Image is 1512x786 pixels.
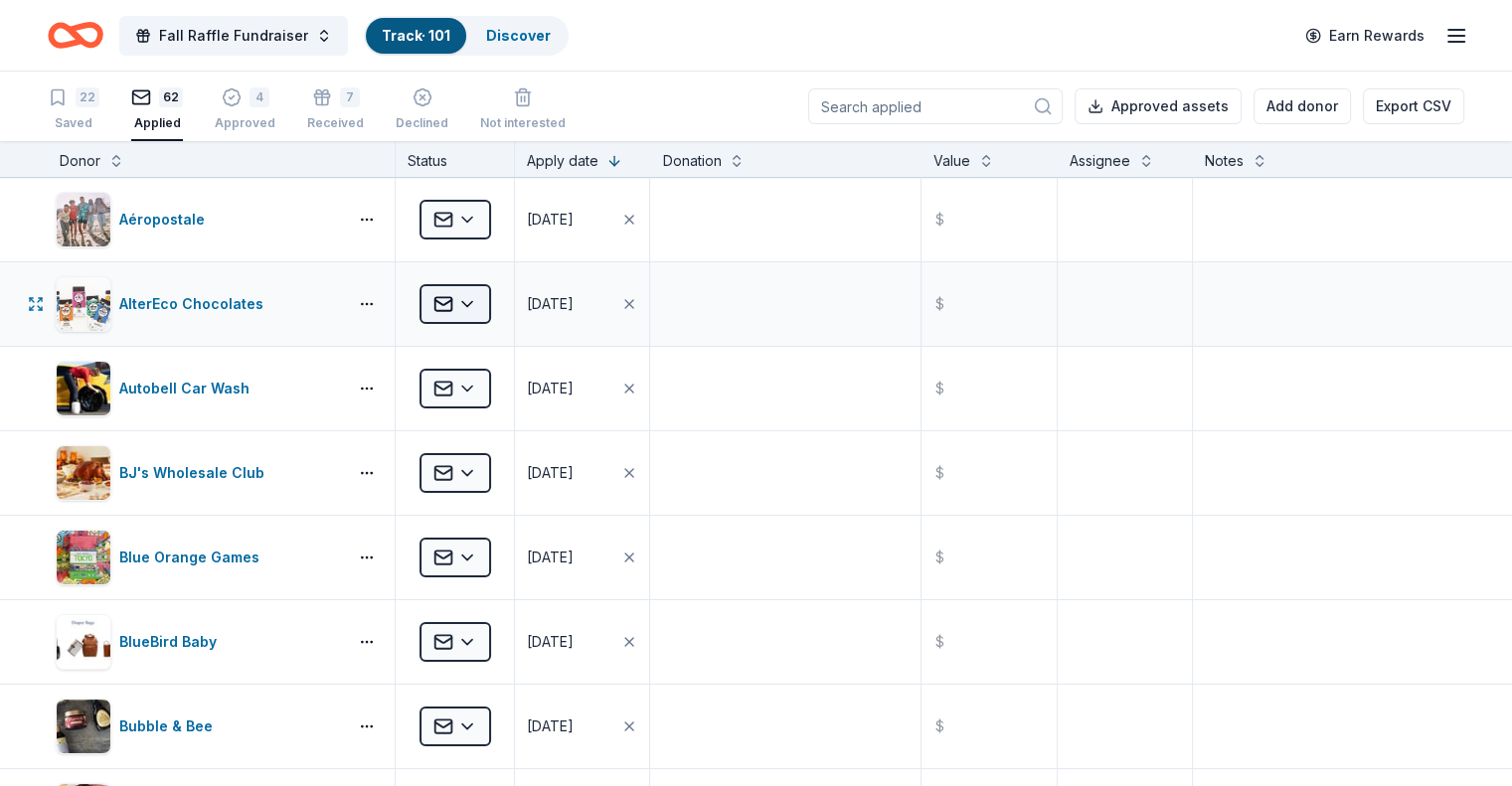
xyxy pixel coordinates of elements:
[57,277,110,331] img: Image for AlterEco Chocolates
[515,600,649,684] button: [DATE]
[119,16,348,56] button: Fall Raffle Fundraiser
[48,12,103,59] a: Home
[1363,88,1464,124] button: Export CSV
[215,79,275,141] button: 4Approved
[57,615,110,669] img: Image for BlueBird Baby
[486,27,551,44] a: Discover
[56,614,339,670] button: Image for BlueBird BabyBlueBird Baby
[480,115,566,131] div: Not interested
[119,208,213,232] div: Aéropostale
[48,115,99,131] div: Saved
[215,115,275,131] div: Approved
[56,276,339,332] button: Image for AlterEco ChocolatesAlterEco Chocolates
[396,79,448,141] button: Declined
[515,347,649,430] button: [DATE]
[527,377,574,400] div: [DATE]
[131,115,183,131] div: Applied
[56,445,339,501] button: Image for BJ's Wholesale ClubBJ's Wholesale Club
[56,192,339,247] button: Image for AéropostaleAéropostale
[56,699,339,754] button: Image for Bubble & BeeBubble & Bee
[527,714,574,738] div: [DATE]
[57,362,110,415] img: Image for Autobell Car Wash
[119,292,271,316] div: AlterEco Chocolates
[250,87,269,107] div: 4
[480,79,566,141] button: Not interested
[662,149,721,173] div: Donation
[527,292,574,316] div: [DATE]
[515,262,649,346] button: [DATE]
[57,531,110,584] img: Image for Blue Orange Games
[119,461,272,485] div: BJ's Wholesale Club
[119,377,257,400] div: Autobell Car Wash
[515,685,649,768] button: [DATE]
[159,24,308,48] span: Fall Raffle Fundraiser
[119,630,225,654] div: BlueBird Baby
[340,87,360,107] div: 7
[364,16,569,56] button: Track· 101Discover
[396,141,515,177] div: Status
[131,79,183,141] button: 62Applied
[307,79,364,141] button: 7Received
[60,149,100,173] div: Donor
[808,88,1063,124] input: Search applied
[119,546,267,569] div: Blue Orange Games
[56,361,339,416] button: Image for Autobell Car WashAutobell Car Wash
[76,87,99,107] div: 22
[56,530,339,585] button: Image for Blue Orange GamesBlue Orange Games
[527,630,574,654] div: [DATE]
[1293,18,1436,54] a: Earn Rewards
[396,115,448,131] div: Declined
[119,714,221,738] div: Bubble & Bee
[57,446,110,500] img: Image for BJ's Wholesale Club
[527,149,598,173] div: Apply date
[527,546,574,569] div: [DATE]
[515,516,649,599] button: [DATE]
[1075,88,1242,124] button: Approved assets
[515,178,649,261] button: [DATE]
[1205,149,1244,173] div: Notes
[307,115,364,131] div: Received
[527,461,574,485] div: [DATE]
[57,193,110,246] img: Image for Aéropostale
[515,431,649,515] button: [DATE]
[1070,149,1130,173] div: Assignee
[159,87,183,107] div: 62
[1254,88,1351,124] button: Add donor
[527,208,574,232] div: [DATE]
[48,79,99,141] button: 22Saved
[933,149,970,173] div: Value
[382,27,450,44] a: Track· 101
[57,700,110,753] img: Image for Bubble & Bee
